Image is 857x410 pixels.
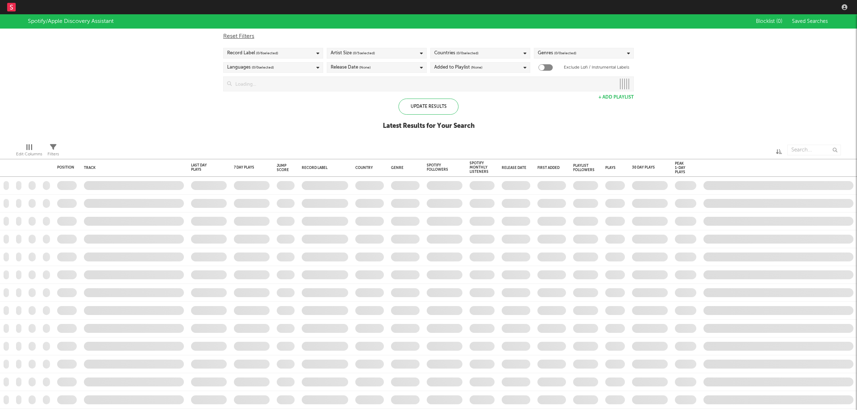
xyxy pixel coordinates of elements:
span: (None) [471,63,482,72]
div: Languages [227,63,274,72]
span: ( 0 / 0 selected) [252,63,274,72]
div: Last Day Plays [191,163,216,172]
div: Latest Results for Your Search [383,122,475,130]
label: Exclude Lofi / Instrumental Labels [564,63,629,72]
div: Record Label [302,166,345,170]
input: Search... [787,145,841,155]
div: Countries [434,49,478,57]
div: First Added [537,166,562,170]
div: Release Date [331,63,371,72]
div: Track [84,166,180,170]
div: Genre [391,166,416,170]
span: Blocklist [756,19,782,24]
span: ( 0 / 0 selected) [554,49,576,57]
span: ( 0 / 0 selected) [456,49,478,57]
div: Position [57,165,74,170]
span: ( 0 / 5 selected) [353,49,375,57]
div: Spotify/Apple Discovery Assistant [28,17,114,26]
span: (None) [359,63,371,72]
div: Edit Columns [16,141,42,162]
div: Spotify Followers [427,163,452,172]
div: Playlist Followers [573,164,595,172]
div: Record Label [227,49,278,57]
div: Update Results [399,99,458,115]
span: ( 0 ) [776,19,782,24]
button: Saved Searches [790,19,829,24]
div: Added to Playlist [434,63,482,72]
div: 30 Day Plays [632,165,657,170]
div: Plays [605,166,616,170]
input: Loading... [232,77,616,91]
div: Reset Filters [223,32,634,41]
div: Filters [47,150,59,159]
div: Jump Score [277,164,289,172]
div: Filters [47,141,59,162]
button: + Add Playlist [598,95,634,100]
div: Release Date [502,166,527,170]
span: Saved Searches [792,19,829,24]
div: Edit Columns [16,150,42,159]
div: 7 Day Plays [234,165,259,170]
span: ( 0 / 6 selected) [256,49,278,57]
div: Artist Size [331,49,375,57]
div: Peak 1-Day Plays [675,161,686,174]
div: Spotify Monthly Listeners [470,161,488,174]
div: Country [355,166,380,170]
div: Genres [538,49,576,57]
